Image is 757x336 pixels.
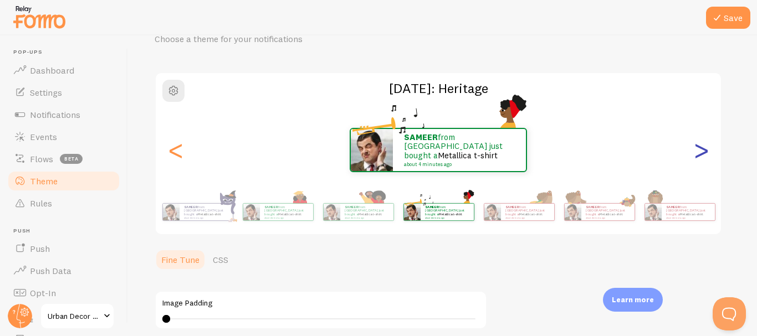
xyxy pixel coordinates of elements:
p: from [GEOGRAPHIC_DATA] just bought a [425,205,469,219]
span: Push Data [30,265,71,276]
small: about 4 minutes ago [264,216,308,219]
img: Fomo [564,204,581,220]
small: about 4 minutes ago [505,216,549,219]
a: Metallica t-shirt [519,212,543,216]
p: from [GEOGRAPHIC_DATA] just bought a [184,205,228,219]
span: Push [13,228,121,235]
img: Fomo [645,204,661,220]
a: Metallica t-shirt [679,212,703,216]
strong: SAMEER [666,205,679,209]
a: Notifications [7,104,121,126]
a: Urban Decor Store [40,303,115,329]
strong: SAMEER [505,205,519,209]
small: about 4 minutes ago [184,216,227,219]
img: Fomo [403,204,420,220]
img: Fomo [484,204,500,220]
div: Next slide [694,110,708,190]
a: Opt-In [7,282,121,304]
div: Previous slide [169,110,182,190]
p: from [GEOGRAPHIC_DATA] just bought a [264,205,309,219]
a: Flows beta [7,148,121,170]
small: about 4 minutes ago [425,216,468,219]
a: Metallica t-shirt [358,212,382,216]
img: Fomo [351,129,393,171]
strong: SAMEER [586,205,599,209]
a: Events [7,126,121,148]
p: from [GEOGRAPHIC_DATA] just bought a [345,205,389,219]
span: Rules [30,198,52,209]
small: about 4 minutes ago [404,162,512,167]
img: fomo-relay-logo-orange.svg [12,3,67,31]
a: Metallica t-shirt [438,150,498,161]
img: Fomo [243,204,259,220]
span: Push [30,243,50,254]
div: Learn more [603,288,663,312]
a: Dashboard [7,59,121,81]
strong: SAMEER [264,205,278,209]
strong: SAMEER [184,205,197,209]
img: Fomo [323,204,340,220]
span: Dashboard [30,65,74,76]
span: Urban Decor Store [48,309,100,323]
p: from [GEOGRAPHIC_DATA] just bought a [404,133,515,167]
span: Settings [30,87,62,98]
small: about 4 minutes ago [666,216,709,219]
p: Choose a theme for your notifications [155,33,421,45]
label: Image Padding [162,298,479,308]
iframe: Help Scout Beacon - Open [713,297,746,330]
a: Settings [7,81,121,104]
a: Metallica t-shirt [599,212,623,216]
p: from [GEOGRAPHIC_DATA] just bought a [505,205,550,219]
a: Push [7,237,121,260]
span: Events [30,131,57,142]
span: Theme [30,175,58,187]
img: Fomo [162,204,179,220]
a: Push Data [7,260,121,282]
a: Fine Tune [155,249,206,271]
strong: SAMEER [345,205,358,209]
span: Notifications [30,109,80,120]
span: Flows [30,153,53,164]
a: Rules [7,192,121,214]
a: Metallica t-shirt [438,212,462,216]
strong: SAMEER [425,205,438,209]
a: Theme [7,170,121,192]
p: Learn more [612,294,654,305]
span: Opt-In [30,287,56,298]
a: Metallica t-shirt [197,212,221,216]
span: Pop-ups [13,49,121,56]
a: CSS [206,249,235,271]
strong: SAMEER [404,132,438,142]
h2: [DATE]: Heritage [156,80,721,97]
span: beta [60,154,83,164]
p: from [GEOGRAPHIC_DATA] just bought a [586,205,630,219]
small: about 4 minutes ago [345,216,388,219]
a: Metallica t-shirt [278,212,301,216]
small: about 4 minutes ago [586,216,629,219]
p: from [GEOGRAPHIC_DATA] just bought a [666,205,710,219]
